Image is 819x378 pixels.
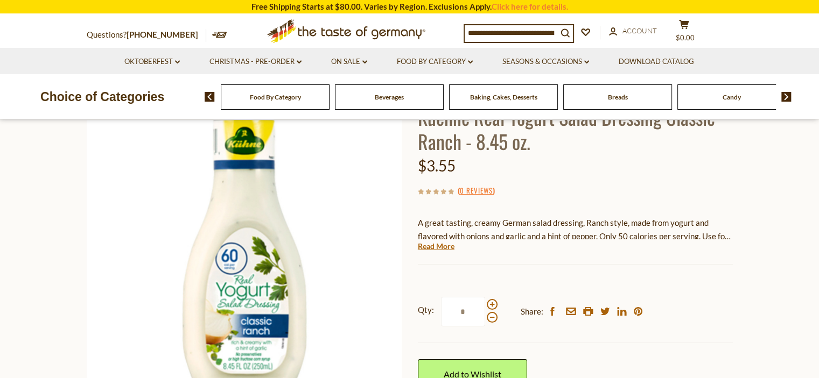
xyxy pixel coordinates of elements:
input: Qty: [441,297,485,326]
p: A great tasting, creamy German salad dressing, Ranch style, made from yogurt and flavored with on... [418,216,733,243]
a: Breads [608,93,628,101]
a: Food By Category [250,93,301,101]
a: Download Catalog [619,56,694,68]
span: Share: [521,305,543,318]
h1: Kuehne Real Yogurt Salad Dressing Classic Ranch - 8.45 oz. [418,105,733,153]
a: Beverages [375,93,404,101]
p: Questions? [87,28,206,42]
button: $0.00 [668,19,701,46]
a: Account [609,25,657,37]
a: Seasons & Occasions [502,56,589,68]
strong: Qty: [418,303,434,317]
a: Candy [723,93,741,101]
a: Baking, Cakes, Desserts [470,93,537,101]
a: 0 Reviews [460,185,493,197]
a: Read More [418,241,454,252]
a: Click here for details. [492,2,568,11]
span: ( ) [458,185,495,196]
span: Account [622,26,657,35]
a: Oktoberfest [124,56,180,68]
span: $0.00 [676,33,695,42]
a: On Sale [331,56,367,68]
img: previous arrow [205,92,215,102]
a: Christmas - PRE-ORDER [209,56,302,68]
a: [PHONE_NUMBER] [127,30,198,39]
a: Food By Category [397,56,473,68]
img: next arrow [781,92,792,102]
span: $3.55 [418,156,456,175]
